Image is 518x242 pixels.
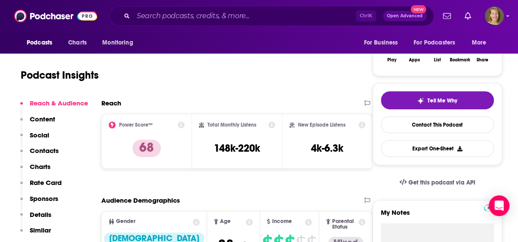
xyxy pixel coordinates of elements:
[272,219,292,224] span: Income
[30,178,62,187] p: Rate Card
[30,146,59,155] p: Contacts
[461,9,474,23] a: Show notifications dropdown
[20,226,51,242] button: Similar
[20,115,55,131] button: Content
[68,37,87,49] span: Charts
[133,9,356,23] input: Search podcasts, credits, & more...
[485,6,504,25] span: Logged in as tvdockum
[311,142,343,155] h3: 4k-6.3k
[409,57,420,63] div: Apps
[63,35,92,51] a: Charts
[427,97,457,104] span: Tell Me Why
[20,210,51,226] button: Details
[119,122,153,128] h2: Power Score™
[30,226,51,234] p: Similar
[358,35,408,51] button: open menu
[96,35,144,51] button: open menu
[101,99,121,107] h2: Reach
[20,162,50,178] button: Charts
[381,91,494,109] button: tell me why sparkleTell Me Why
[21,35,63,51] button: open menu
[356,10,376,22] span: Ctrl K
[207,122,256,128] h2: Total Monthly Listens
[381,116,494,133] a: Contact This Podcast
[364,37,398,49] span: For Business
[30,131,49,139] p: Social
[381,140,494,157] button: Export One-Sheet
[485,6,504,25] img: User Profile
[392,172,482,193] a: Get this podcast via API
[408,35,468,51] button: open menu
[477,57,488,63] div: Share
[414,37,455,49] span: For Podcasters
[466,35,497,51] button: open menu
[27,37,52,49] span: Podcasts
[116,219,135,224] span: Gender
[408,179,475,186] span: Get this podcast via API
[14,8,97,24] img: Podchaser - Follow, Share and Rate Podcasts
[472,37,487,49] span: More
[30,99,88,107] p: Reach & Audience
[132,140,161,157] p: 68
[30,194,58,203] p: Sponsors
[449,57,470,63] div: Bookmark
[20,178,62,194] button: Rate Card
[110,6,434,26] div: Search podcasts, credits, & more...
[298,122,345,128] h2: New Episode Listens
[434,57,441,63] div: List
[220,219,231,224] span: Age
[20,146,59,162] button: Contacts
[332,219,357,230] span: Parental Status
[20,131,49,147] button: Social
[440,9,454,23] a: Show notifications dropdown
[20,99,88,115] button: Reach & Audience
[411,5,426,13] span: New
[484,204,499,211] img: Podchaser Pro
[30,162,50,171] p: Charts
[484,203,499,211] a: Pro website
[489,195,509,216] div: Open Intercom Messenger
[387,14,423,18] span: Open Advanced
[30,115,55,123] p: Content
[20,194,58,210] button: Sponsors
[21,69,99,82] h1: Podcast Insights
[214,142,260,155] h3: 148k-220k
[30,210,51,219] p: Details
[417,97,424,104] img: tell me why sparkle
[102,37,133,49] span: Monitoring
[383,11,427,21] button: Open AdvancedNew
[485,6,504,25] button: Show profile menu
[101,196,180,204] h2: Audience Demographics
[387,57,396,63] div: Play
[381,208,494,223] label: My Notes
